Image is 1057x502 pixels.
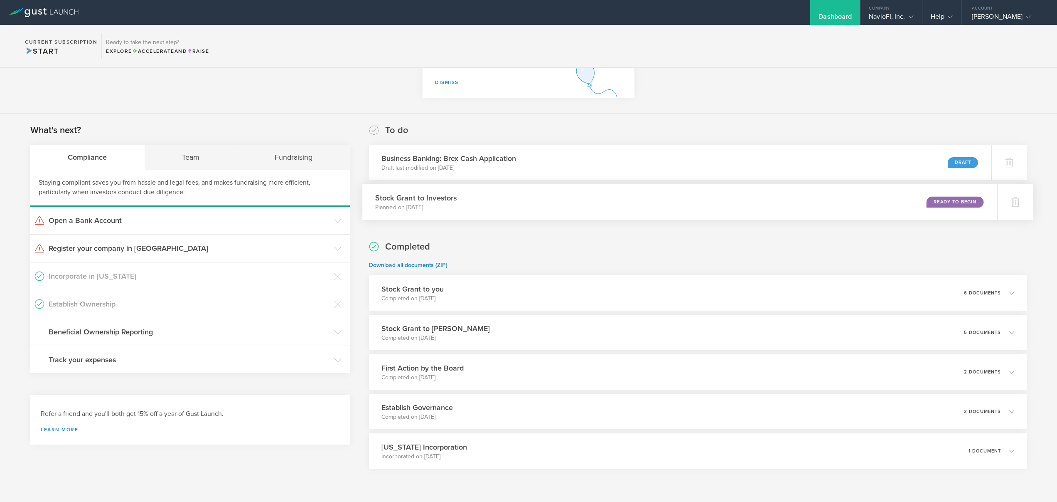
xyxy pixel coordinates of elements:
[362,184,997,220] div: Stock Grant to InvestorsPlanned on [DATE]Ready to Begin
[30,124,81,136] h2: What's next?
[30,145,145,170] div: Compliance
[381,413,453,421] p: Completed on [DATE]
[41,427,339,432] a: Learn more
[435,79,459,85] a: Dismiss
[132,48,175,54] span: Accelerate
[237,145,350,170] div: Fundraising
[49,354,330,365] h3: Track your expenses
[30,170,350,207] div: Staying compliant saves you from hassle and legal fees, and makes fundraising more efficient, par...
[381,334,490,342] p: Completed on [DATE]
[972,12,1042,25] div: [PERSON_NAME]
[375,203,457,212] p: Planned on [DATE]
[187,48,209,54] span: Raise
[931,12,953,25] div: Help
[381,153,516,164] h3: Business Banking: Brex Cash Application
[381,284,444,294] h3: Stock Grant to you
[381,294,444,303] p: Completed on [DATE]
[369,262,447,269] a: Download all documents (ZIP)
[49,326,330,337] h3: Beneficial Ownership Reporting
[132,48,187,54] span: and
[385,124,408,136] h2: To do
[381,373,464,382] p: Completed on [DATE]
[106,47,209,55] div: Explore
[381,363,464,373] h3: First Action by the Board
[49,243,330,254] h3: Register your company in [GEOGRAPHIC_DATA]
[948,157,978,168] div: Draft
[49,215,330,226] h3: Open a Bank Account
[381,453,467,461] p: Incorporated on [DATE]
[964,409,1001,414] p: 2 documents
[49,299,330,309] h3: Establish Ownership
[145,145,237,170] div: Team
[25,40,97,45] h2: Current Subscription
[106,40,209,45] h3: Ready to take the next step?
[381,164,516,172] p: Draft last modified on [DATE]
[49,271,330,282] h3: Incorporate in [US_STATE]
[25,47,59,56] span: Start
[964,330,1001,335] p: 5 documents
[381,442,467,453] h3: [US_STATE] Incorporation
[964,291,1001,295] p: 6 documents
[381,323,490,334] h3: Stock Grant to [PERSON_NAME]
[381,402,453,413] h3: Establish Governance
[369,145,991,180] div: Business Banking: Brex Cash ApplicationDraft last modified on [DATE]Draft
[375,192,457,203] h3: Stock Grant to Investors
[869,12,913,25] div: NavioFI, Inc.
[964,370,1001,374] p: 2 documents
[927,196,983,208] div: Ready to Begin
[101,33,213,59] div: Ready to take the next step?ExploreAccelerateandRaise
[819,12,852,25] div: Dashboard
[1015,462,1057,502] iframe: Chat Widget
[41,409,339,419] h3: Refer a friend and you'll both get 15% off a year of Gust Launch.
[385,241,430,253] h2: Completed
[969,449,1001,453] p: 1 document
